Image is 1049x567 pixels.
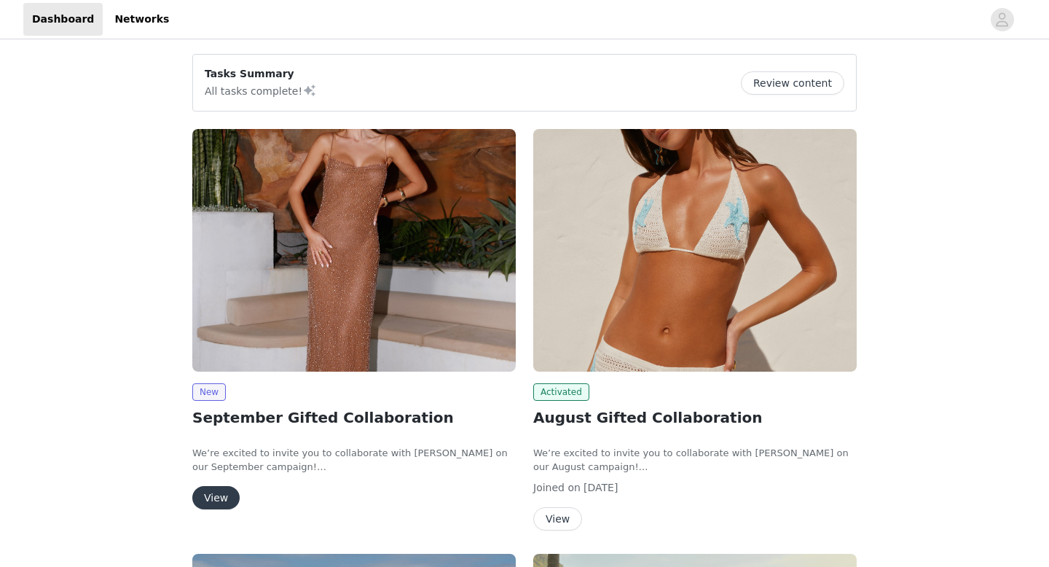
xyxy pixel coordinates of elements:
[533,446,857,474] p: We’re excited to invite you to collaborate with [PERSON_NAME] on our August campaign!
[533,514,582,525] a: View
[106,3,178,36] a: Networks
[192,129,516,372] img: Peppermayo USA
[995,8,1009,31] div: avatar
[533,383,589,401] span: Activated
[205,66,317,82] p: Tasks Summary
[192,493,240,504] a: View
[741,71,844,95] button: Review content
[205,82,317,99] p: All tasks complete!
[533,407,857,429] h2: August Gifted Collaboration
[533,129,857,372] img: Peppermayo USA
[584,482,618,493] span: [DATE]
[192,446,516,474] p: We’re excited to invite you to collaborate with [PERSON_NAME] on our September campaign!
[192,407,516,429] h2: September Gifted Collaboration
[533,507,582,531] button: View
[192,486,240,509] button: View
[192,383,226,401] span: New
[23,3,103,36] a: Dashboard
[533,482,581,493] span: Joined on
